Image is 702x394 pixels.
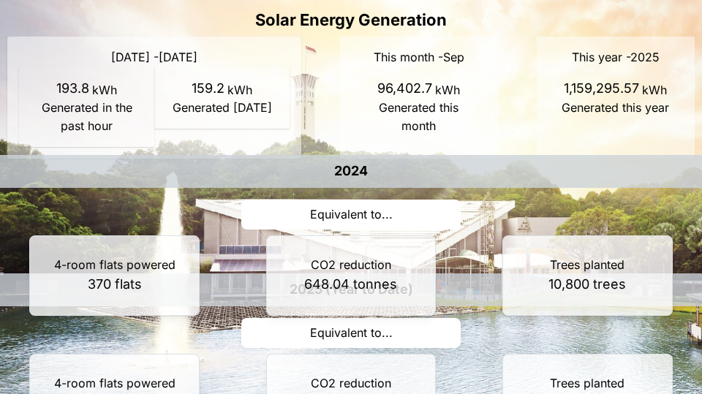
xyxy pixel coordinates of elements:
p: 1,159,295.57 [564,78,639,99]
p: kWh [639,81,667,99]
p: 10,800 trees [548,274,626,295]
p: This year - 2025 [548,48,683,67]
p: Generated in the past hour [31,99,143,135]
p: Equivalent to... [241,200,461,230]
p: Generated this month [363,99,475,135]
p: kWh [224,81,252,99]
p: kWh [432,81,460,99]
p: 96,402.7 [377,78,432,99]
p: CO2 reduction [311,256,391,274]
p: [DATE] - [DATE] [19,48,290,67]
p: 193.8 [56,78,89,99]
p: 4-room flats powered [54,256,175,274]
p: CO2 reduction [311,374,391,393]
p: 370 flats [88,274,142,295]
p: Trees planted [550,374,624,393]
p: 2024 [334,161,368,182]
p: Generated [DATE] [166,99,278,117]
p: This month - Sep [352,48,486,67]
p: Trees planted [550,256,624,274]
p: 648.04 tonnes [304,274,397,295]
p: Equivalent to... [241,318,461,348]
p: kWh [89,81,117,99]
p: 4-room flats powered [54,374,175,393]
p: 159.2 [192,78,224,99]
p: Generated this year [560,99,671,117]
